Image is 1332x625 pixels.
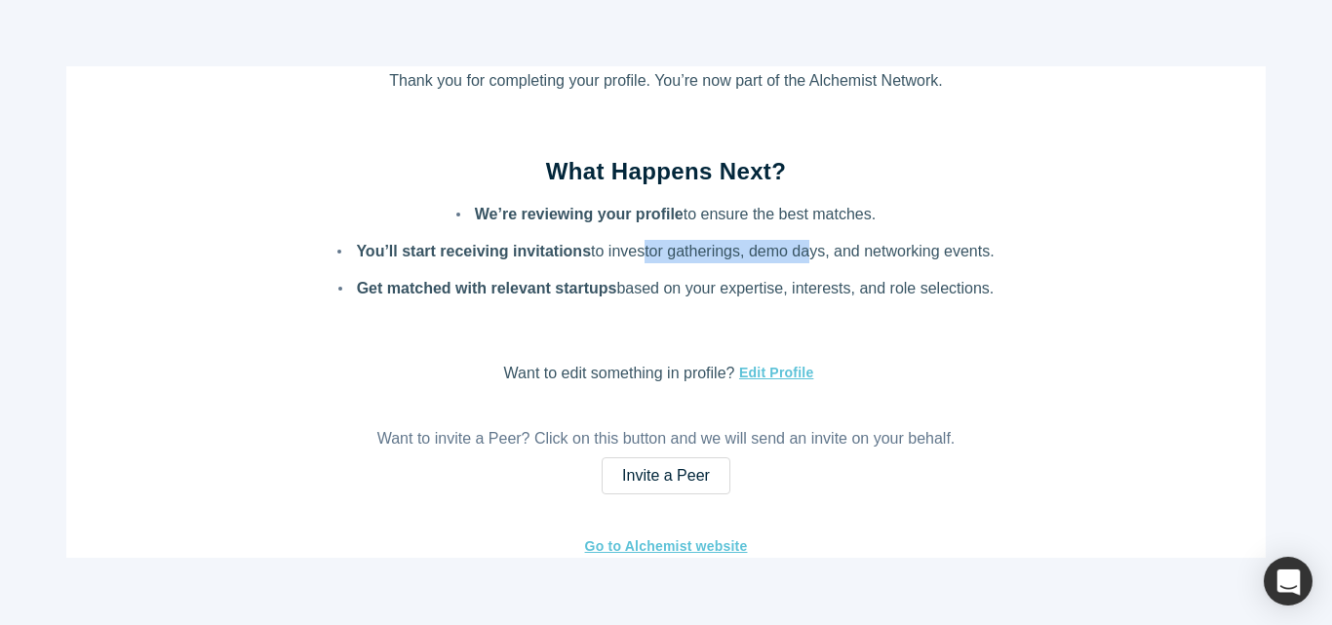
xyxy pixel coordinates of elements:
strong: Get matched with relevant startups [357,280,617,296]
p: Thank you for completing your profile. You’re now part of the Alchemist Network. [389,69,942,93]
a: Invite a Peer [602,457,730,494]
p: to investor gatherings, demo days, and networking events. [356,243,994,259]
strong: We’re reviewing your profile [475,206,684,222]
p: Want to invite a Peer? Click on this button and we will send an invite on your behalf. [377,427,956,450]
p: to ensure the best matches. [475,206,876,222]
a: Go to Alchemist website [584,535,749,558]
strong: You’ll start receiving invitations [356,243,591,259]
p: Want to edit something in profile? [504,362,829,386]
h2: What Happens Next? [337,154,994,189]
p: based on your expertise, interests, and role selections. [357,280,995,296]
button: Edit Profile [734,362,814,384]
